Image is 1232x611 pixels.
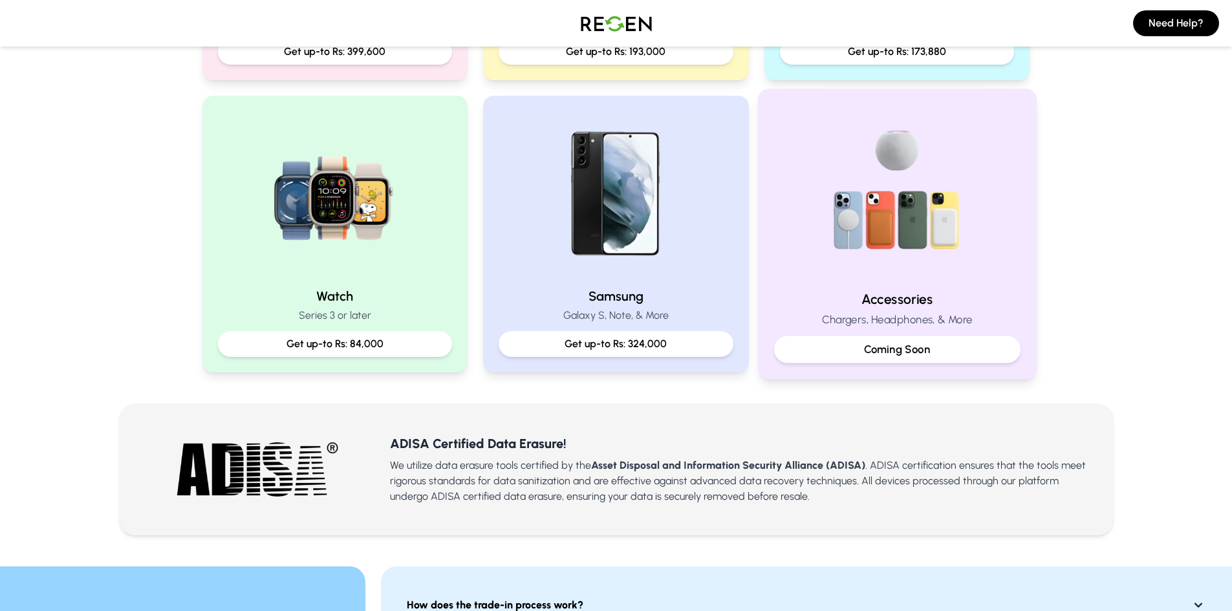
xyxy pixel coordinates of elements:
[252,111,418,277] img: Watch
[228,336,442,352] p: Get up-to Rs: 84,000
[790,44,1004,59] p: Get up-to Rs: 173,880
[571,5,662,41] img: Logo
[509,336,723,352] p: Get up-to Rs: 324,000
[509,44,723,59] p: Get up-to Rs: 193,000
[499,287,733,305] h2: Samsung
[810,105,984,279] img: Accessories
[591,459,865,471] b: Asset Disposal and Information Security Alliance (ADISA)
[785,341,1010,358] p: Coming Soon
[218,287,453,305] h2: Watch
[499,308,733,323] p: Galaxy S, Note, & More
[390,458,1092,504] p: We utilize data erasure tools certified by the . ADISA certification ensures that the tools meet ...
[228,44,442,59] p: Get up-to Rs: 399,600
[533,111,698,277] img: Samsung
[390,434,1092,453] h3: ADISA Certified Data Erasure!
[218,308,453,323] p: Series 3 or later
[177,439,338,499] img: ADISA Certified
[1133,10,1219,36] button: Need Help?
[774,290,1021,308] h2: Accessories
[774,312,1021,328] p: Chargers, Headphones, & More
